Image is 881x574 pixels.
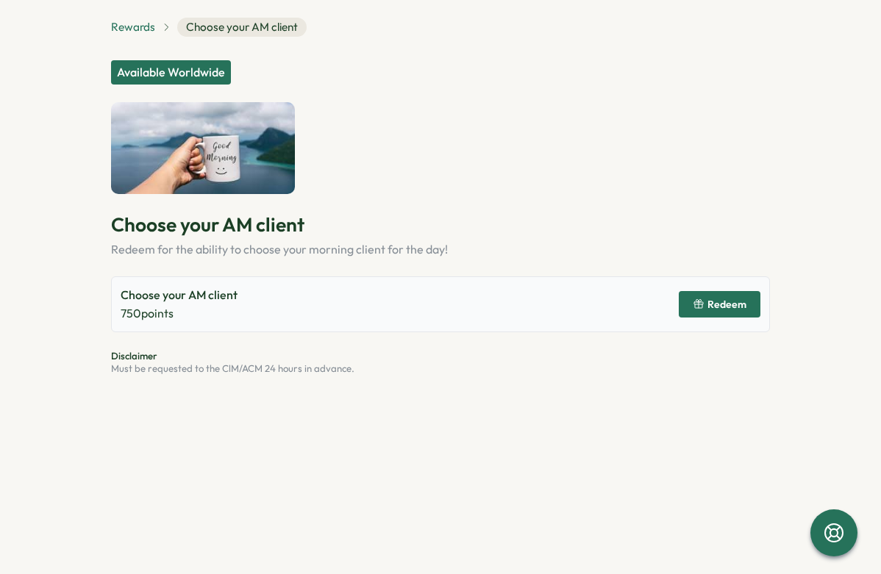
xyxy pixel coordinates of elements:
[679,291,760,318] button: Redeem
[121,306,174,320] span: 750 points
[111,362,770,376] div: Must be requested to the ClM/ACM 24 hours in advance.
[111,60,231,85] div: Available Worldwide
[111,19,155,35] a: Rewards
[111,240,770,259] div: Redeem for the ability to choose your morning client for the day!
[111,350,770,363] p: Disclaimer
[111,102,295,194] img: Choose your AM client
[111,212,770,237] p: Choose your AM client
[177,18,307,37] span: Choose your AM client
[707,299,746,309] span: Redeem
[121,286,238,304] p: Choose your AM client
